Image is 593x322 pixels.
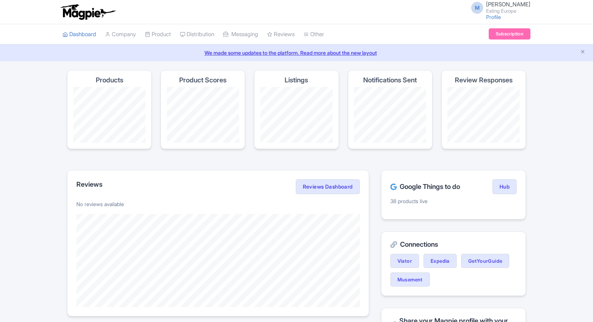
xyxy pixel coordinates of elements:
[145,24,171,45] a: Product
[492,179,517,194] a: Hub
[96,76,123,84] h4: Products
[105,24,136,45] a: Company
[467,1,530,13] a: M [PERSON_NAME] Eating Europe
[471,2,483,14] span: M
[390,183,460,190] h2: Google Things to do
[580,48,586,57] button: Close announcement
[461,254,510,268] a: GetYourGuide
[486,1,530,8] span: [PERSON_NAME]
[296,179,360,194] a: Reviews Dashboard
[180,24,214,45] a: Distribution
[486,9,530,13] small: Eating Europe
[390,241,517,248] h2: Connections
[486,14,501,20] a: Profile
[76,200,360,208] p: No reviews available
[4,49,589,57] a: We made some updates to the platform. Read more about the new layout
[424,254,457,268] a: Expedia
[285,76,308,84] h4: Listings
[76,181,102,188] h2: Reviews
[179,76,226,84] h4: Product Scores
[390,272,430,287] a: Musement
[390,254,419,268] a: Viator
[267,24,295,45] a: Reviews
[59,4,117,20] img: logo-ab69f6fb50320c5b225c76a69d11143b.png
[489,28,530,40] a: Subscription
[363,76,417,84] h4: Notifications Sent
[455,76,513,84] h4: Review Responses
[223,24,258,45] a: Messaging
[390,197,517,205] p: 38 products live
[304,24,324,45] a: Other
[63,24,96,45] a: Dashboard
